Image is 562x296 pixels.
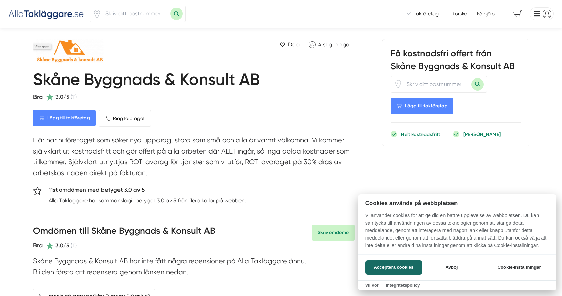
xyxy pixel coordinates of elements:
[386,283,420,288] a: Integritetspolicy
[365,283,379,288] a: Villkor
[365,260,422,275] button: Acceptera cookies
[424,260,479,275] button: Avböj
[358,200,556,207] h2: Cookies används på webbplatsen
[489,260,549,275] button: Cookie-inställningar
[358,212,556,254] p: Vi använder cookies för att ge dig en bättre upplevelse av webbplatsen. Du kan samtycka till anvä...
